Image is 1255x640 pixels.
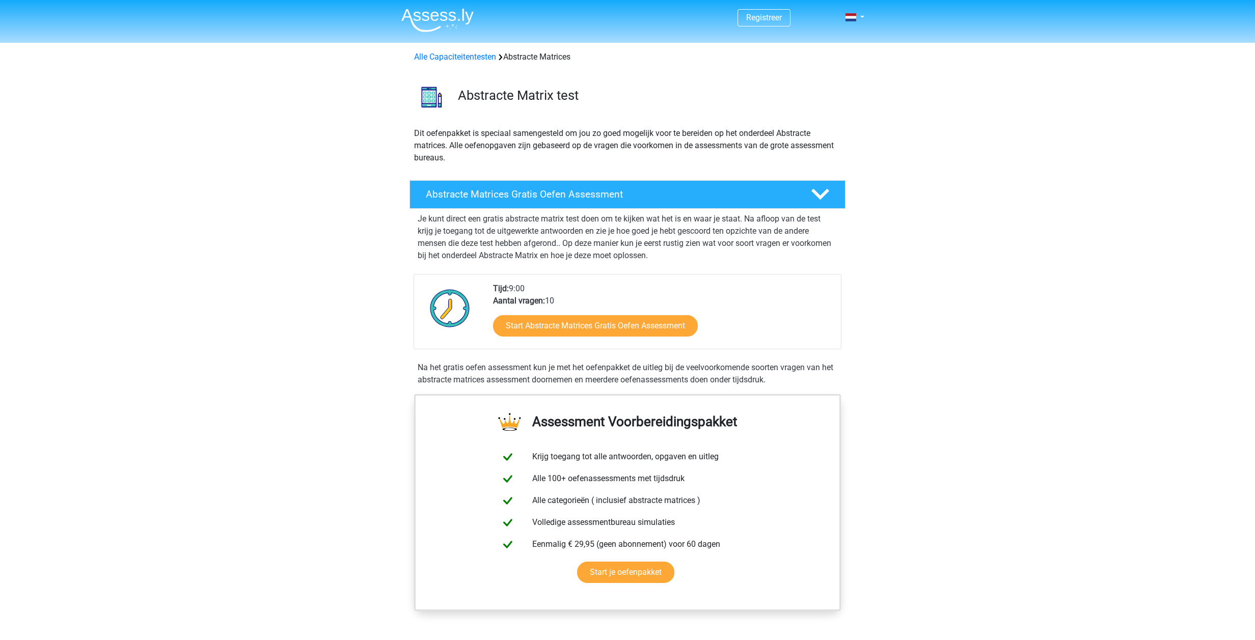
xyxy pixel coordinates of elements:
div: 9:00 10 [485,283,840,349]
img: Klok [424,283,476,333]
b: Tijd: [493,284,509,293]
h3: Abstracte Matrix test [458,88,837,103]
a: Alle Capaciteitentesten [414,52,496,62]
a: Abstracte Matrices Gratis Oefen Assessment [405,180,850,209]
div: Abstracte Matrices [410,51,845,63]
a: Start Abstracte Matrices Gratis Oefen Assessment [493,315,698,337]
b: Aantal vragen: [493,296,545,305]
div: Na het gratis oefen assessment kun je met het oefenpakket de uitleg bij de veelvoorkomende soorte... [414,361,841,386]
img: Assessly [401,8,474,32]
img: abstracte matrices [410,75,453,119]
a: Start je oefenpakket [577,562,674,583]
p: Dit oefenpakket is speciaal samengesteld om jou zo goed mogelijk voor te bereiden op het onderdee... [414,127,841,164]
p: Je kunt direct een gratis abstracte matrix test doen om te kijken wat het is en waar je staat. Na... [418,213,837,262]
h4: Abstracte Matrices Gratis Oefen Assessment [426,188,795,200]
a: Registreer [746,13,782,22]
